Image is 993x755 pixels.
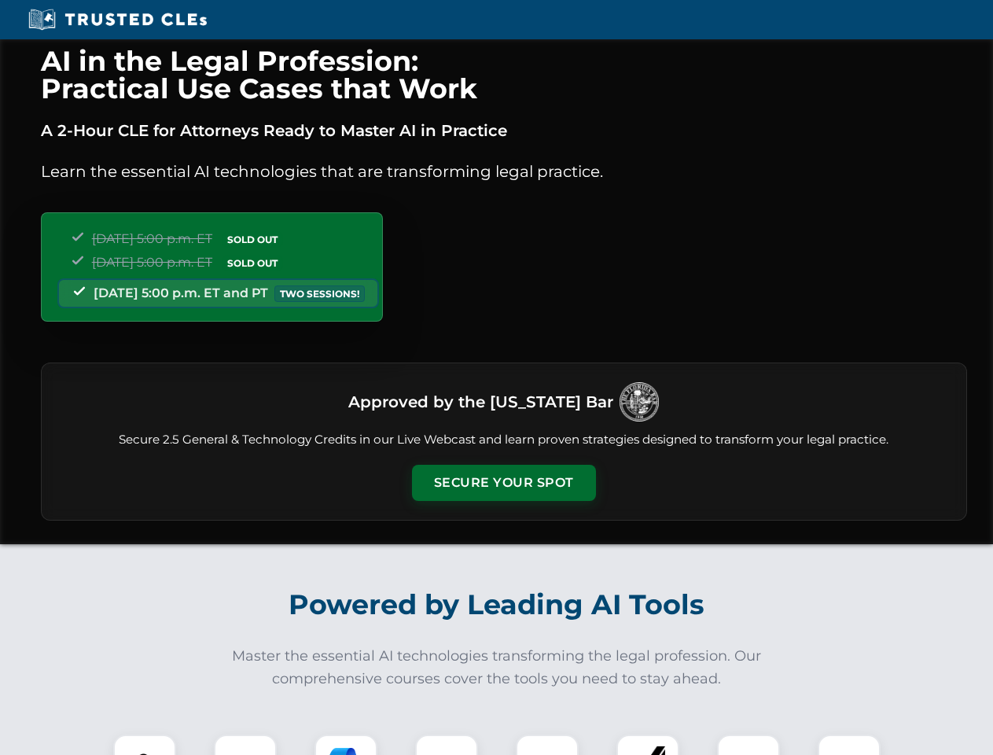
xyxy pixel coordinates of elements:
span: SOLD OUT [222,255,283,271]
img: Logo [620,382,659,422]
p: A 2-Hour CLE for Attorneys Ready to Master AI in Practice [41,118,967,143]
button: Secure Your Spot [412,465,596,501]
h2: Powered by Leading AI Tools [61,577,932,632]
p: Secure 2.5 General & Technology Credits in our Live Webcast and learn proven strategies designed ... [61,431,947,449]
img: Trusted CLEs [24,8,211,31]
span: [DATE] 5:00 p.m. ET [92,255,212,270]
p: Master the essential AI technologies transforming the legal profession. Our comprehensive courses... [222,645,772,691]
h1: AI in the Legal Profession: Practical Use Cases that Work [41,47,967,102]
h3: Approved by the [US_STATE] Bar [348,388,613,416]
span: [DATE] 5:00 p.m. ET [92,231,212,246]
span: SOLD OUT [222,231,283,248]
p: Learn the essential AI technologies that are transforming legal practice. [41,159,967,184]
